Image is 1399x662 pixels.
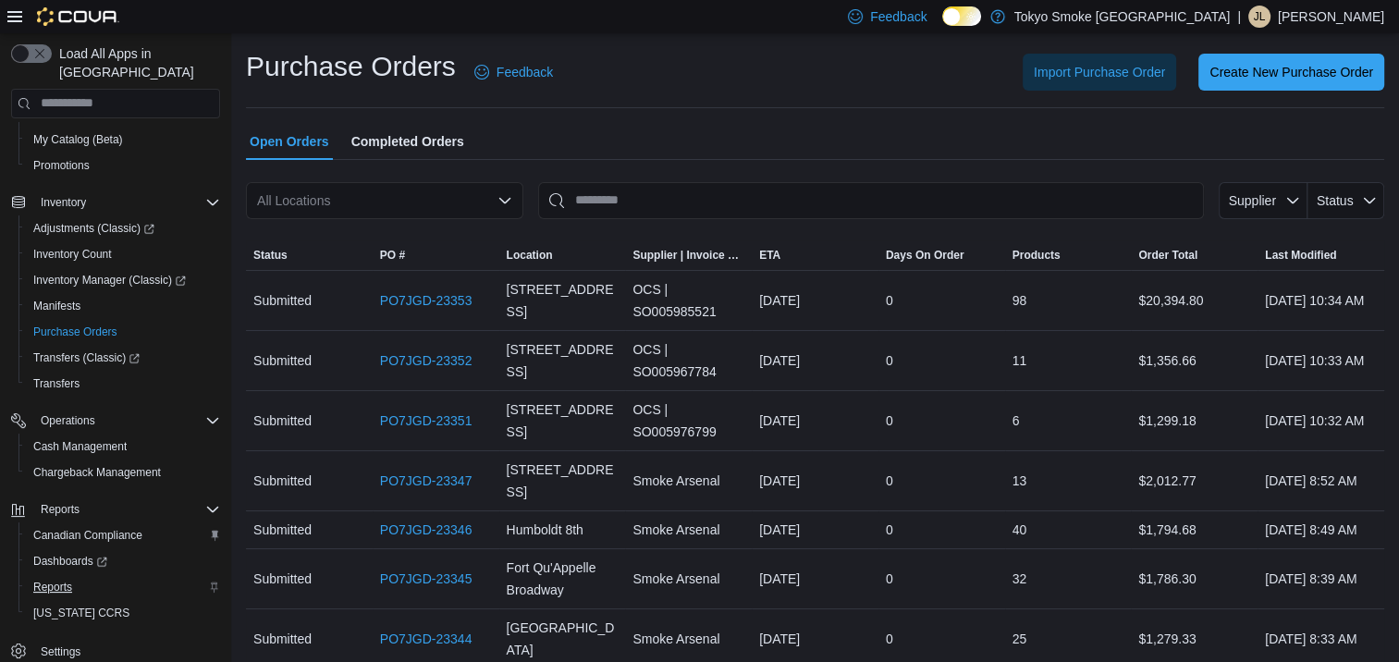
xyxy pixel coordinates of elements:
[33,273,186,288] span: Inventory Manager (Classic)
[41,502,80,517] span: Reports
[886,519,893,541] span: 0
[33,158,90,173] span: Promotions
[26,129,130,151] a: My Catalog (Beta)
[1229,193,1276,208] span: Supplier
[752,402,878,439] div: [DATE]
[18,267,227,293] a: Inventory Manager (Classic)
[380,289,472,312] a: PO7JGD-23353
[253,519,312,541] span: Submitted
[1258,402,1384,439] div: [DATE] 10:32 AM
[752,620,878,657] div: [DATE]
[18,127,227,153] button: My Catalog (Beta)
[33,580,72,595] span: Reports
[1265,248,1336,263] span: Last Modified
[253,289,312,312] span: Submitted
[1258,240,1384,270] button: Last Modified
[507,248,553,263] span: Location
[380,470,472,492] a: PO7JGD-23347
[253,248,288,263] span: Status
[1014,6,1231,28] p: Tokyo Smoke [GEOGRAPHIC_DATA]
[886,568,893,590] span: 0
[1209,63,1373,81] span: Create New Purchase Order
[253,349,312,372] span: Submitted
[1023,54,1176,91] button: Import Purchase Order
[1131,402,1258,439] div: $1,299.18
[26,347,220,369] span: Transfers (Classic)
[507,398,619,443] span: [STREET_ADDRESS]
[625,331,752,390] div: OCS | SO005967784
[507,557,619,601] span: Fort Qu'Appelle Broadway
[380,628,472,650] a: PO7JGD-23344
[507,459,619,503] span: [STREET_ADDRESS]
[1138,248,1197,263] span: Order Total
[507,519,583,541] span: Humboldt 8th
[41,195,86,210] span: Inventory
[26,461,168,484] a: Chargeback Management
[1012,289,1027,312] span: 98
[870,7,927,26] span: Feedback
[26,295,88,317] a: Manifests
[33,299,80,313] span: Manifests
[1012,628,1027,650] span: 25
[246,240,373,270] button: Status
[253,628,312,650] span: Submitted
[41,413,95,428] span: Operations
[26,373,87,395] a: Transfers
[1131,240,1258,270] button: Order Total
[26,576,80,598] a: Reports
[467,54,560,91] a: Feedback
[1258,462,1384,499] div: [DATE] 8:52 AM
[1012,470,1027,492] span: 13
[497,63,553,81] span: Feedback
[33,350,140,365] span: Transfers (Classic)
[26,154,97,177] a: Promotions
[942,26,943,27] span: Dark Mode
[253,470,312,492] span: Submitted
[33,554,107,569] span: Dashboards
[1131,560,1258,597] div: $1,786.30
[18,345,227,371] a: Transfers (Classic)
[33,639,220,662] span: Settings
[26,129,220,151] span: My Catalog (Beta)
[625,560,752,597] div: Smoke Arsenal
[4,408,227,434] button: Operations
[26,347,147,369] a: Transfers (Classic)
[33,528,142,543] span: Canadian Compliance
[26,602,220,624] span: Washington CCRS
[26,550,220,572] span: Dashboards
[33,498,87,521] button: Reports
[1258,282,1384,319] div: [DATE] 10:34 AM
[759,248,780,263] span: ETA
[752,282,878,319] div: [DATE]
[253,568,312,590] span: Submitted
[33,221,154,236] span: Adjustments (Classic)
[1012,568,1027,590] span: 32
[380,568,472,590] a: PO7JGD-23345
[1131,462,1258,499] div: $2,012.77
[507,278,619,323] span: [STREET_ADDRESS]
[26,373,220,395] span: Transfers
[18,215,227,241] a: Adjustments (Classic)
[26,269,193,291] a: Inventory Manager (Classic)
[18,600,227,626] button: [US_STATE] CCRS
[380,248,405,263] span: PO #
[18,548,227,574] a: Dashboards
[26,154,220,177] span: Promotions
[18,574,227,600] button: Reports
[4,190,227,215] button: Inventory
[33,191,93,214] button: Inventory
[1131,620,1258,657] div: $1,279.33
[1254,6,1266,28] span: JL
[26,576,220,598] span: Reports
[26,321,220,343] span: Purchase Orders
[886,410,893,432] span: 0
[26,435,220,458] span: Cash Management
[26,550,115,572] a: Dashboards
[752,462,878,499] div: [DATE]
[26,435,134,458] a: Cash Management
[1307,182,1384,219] button: Status
[625,511,752,548] div: Smoke Arsenal
[33,465,161,480] span: Chargeback Management
[351,123,464,160] span: Completed Orders
[380,519,472,541] a: PO7JGD-23346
